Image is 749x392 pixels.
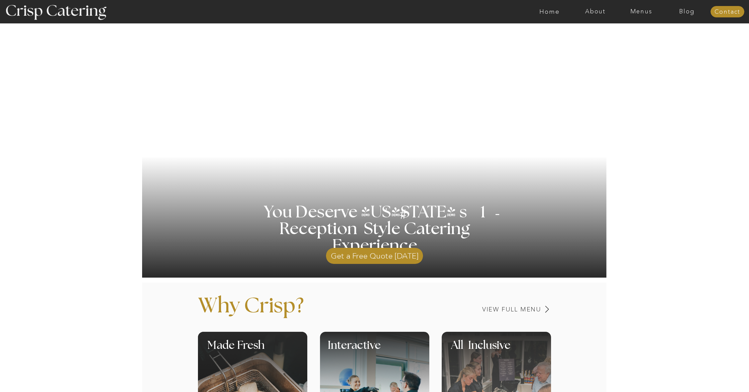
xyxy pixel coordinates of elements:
[482,196,502,234] h3: '
[373,204,400,221] h3: '
[240,204,509,254] h1: You Deserve [US_STATE] s 1 Reception Style Catering Experience
[328,340,471,360] h1: Interactive
[572,8,618,15] a: About
[711,9,744,15] a: Contact
[527,8,572,15] a: Home
[385,208,423,227] h3: #
[326,244,423,264] a: Get a Free Quote [DATE]
[207,340,331,360] h1: Made Fresh
[451,340,571,360] h1: All Inclusive
[198,296,378,326] p: Why Crisp?
[664,8,710,15] a: Blog
[435,306,541,313] a: View Full Menu
[618,8,664,15] a: Menus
